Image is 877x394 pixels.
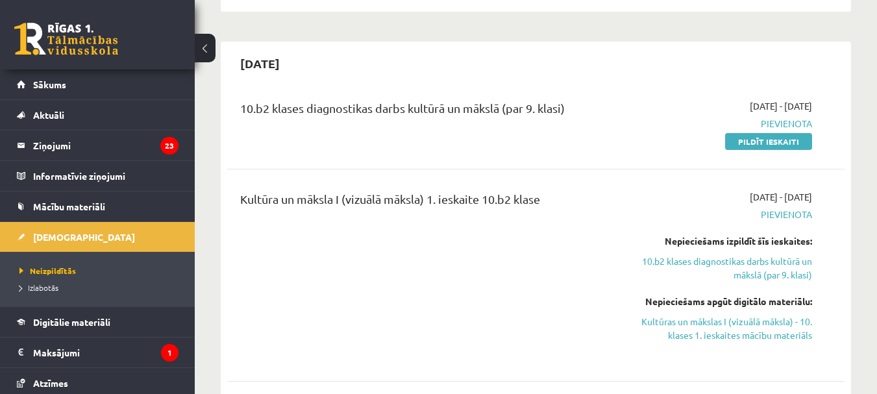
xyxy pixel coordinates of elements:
[33,338,179,367] legend: Maksājumi
[750,99,812,113] span: [DATE] - [DATE]
[19,265,182,277] a: Neizpildītās
[33,316,110,328] span: Digitālie materiāli
[17,222,179,252] a: [DEMOGRAPHIC_DATA]
[750,190,812,204] span: [DATE] - [DATE]
[634,117,812,130] span: Pievienota
[725,133,812,150] a: Pildīt ieskaiti
[634,208,812,221] span: Pievienota
[17,100,179,130] a: Aktuāli
[14,23,118,55] a: Rīgas 1. Tālmācības vidusskola
[240,190,615,214] div: Kultūra un māksla I (vizuālā māksla) 1. ieskaite 10.b2 klase
[33,109,64,121] span: Aktuāli
[19,282,182,293] a: Izlabotās
[161,344,179,362] i: 1
[227,48,293,79] h2: [DATE]
[33,79,66,90] span: Sākums
[17,161,179,191] a: Informatīvie ziņojumi
[634,254,812,282] a: 10.b2 klases diagnostikas darbs kultūrā un mākslā (par 9. klasi)
[17,338,179,367] a: Maksājumi1
[33,130,179,160] legend: Ziņojumi
[17,191,179,221] a: Mācību materiāli
[19,282,58,293] span: Izlabotās
[17,307,179,337] a: Digitālie materiāli
[634,234,812,248] div: Nepieciešams izpildīt šīs ieskaites:
[33,201,105,212] span: Mācību materiāli
[19,265,76,276] span: Neizpildītās
[240,99,615,123] div: 10.b2 klases diagnostikas darbs kultūrā un mākslā (par 9. klasi)
[33,161,179,191] legend: Informatīvie ziņojumi
[160,137,179,154] i: 23
[33,231,135,243] span: [DEMOGRAPHIC_DATA]
[33,377,68,389] span: Atzīmes
[17,130,179,160] a: Ziņojumi23
[634,295,812,308] div: Nepieciešams apgūt digitālo materiālu:
[634,315,812,342] a: Kultūras un mākslas I (vizuālā māksla) - 10. klases 1. ieskaites mācību materiāls
[17,69,179,99] a: Sākums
